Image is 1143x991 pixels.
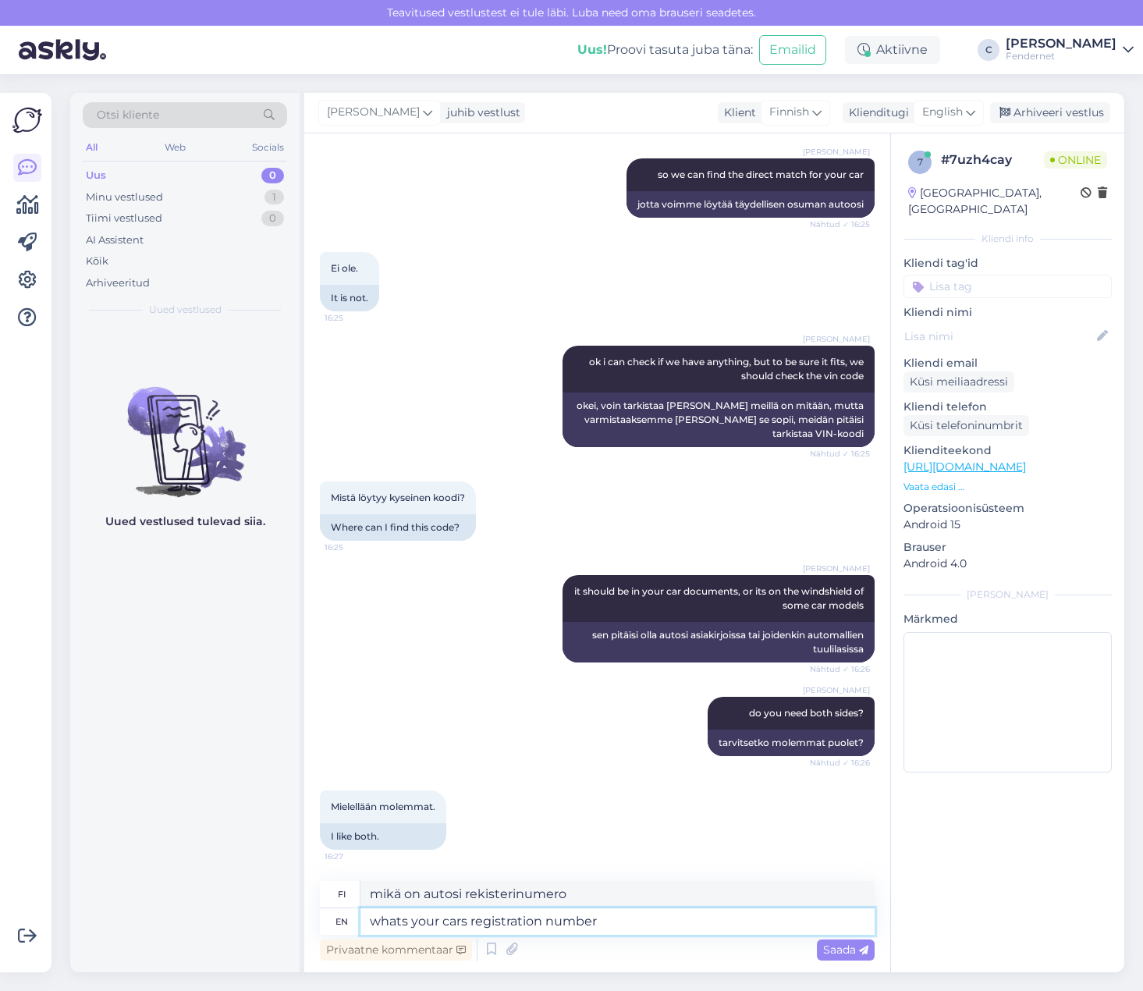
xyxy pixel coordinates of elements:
[903,556,1112,572] p: Android 4.0
[1006,37,1134,62] a: [PERSON_NAME]Fendernet
[978,39,999,61] div: C
[903,460,1026,474] a: [URL][DOMAIN_NAME]
[577,42,607,57] b: Uus!
[86,254,108,269] div: Kõik
[941,151,1044,169] div: # 7uzh4cay
[331,492,465,503] span: Mistä löytyy kyseinen koodi?
[759,35,826,65] button: Emailid
[335,908,348,935] div: en
[264,190,284,205] div: 1
[325,542,383,553] span: 16:25
[903,588,1112,602] div: [PERSON_NAME]
[903,232,1112,246] div: Kliendi info
[86,211,162,226] div: Tiimi vestlused
[249,137,287,158] div: Socials
[83,137,101,158] div: All
[903,255,1112,272] p: Kliendi tag'id
[149,303,222,317] span: Uued vestlused
[990,102,1110,123] div: Arhiveeri vestlus
[903,442,1112,459] p: Klienditeekond
[903,611,1112,627] p: Märkmed
[320,823,446,850] div: I like both.
[903,415,1029,436] div: Küsi telefoninumbrit
[360,908,875,935] textarea: whats your cars registration number
[12,105,42,135] img: Askly Logo
[261,211,284,226] div: 0
[903,539,1112,556] p: Brauser
[589,356,866,382] span: ok i can check if we have anything, but to be sure it fits, we should check the vin code
[823,943,868,957] span: Saada
[903,399,1112,415] p: Kliendi telefon
[325,851,383,862] span: 16:27
[261,168,284,183] div: 0
[903,275,1112,298] input: Lisa tag
[658,169,864,180] span: so we can find the direct match for your car
[903,304,1112,321] p: Kliendi nimi
[903,517,1112,533] p: Android 15
[903,480,1112,494] p: Vaata edasi ...
[1006,50,1116,62] div: Fendernet
[922,104,963,121] span: English
[918,156,923,168] span: 7
[1006,37,1116,50] div: [PERSON_NAME]
[325,312,383,324] span: 16:25
[903,500,1112,517] p: Operatsioonisüsteem
[803,333,870,345] span: [PERSON_NAME]
[908,185,1081,218] div: [GEOGRAPHIC_DATA], [GEOGRAPHIC_DATA]
[904,328,1094,345] input: Lisa nimi
[320,285,379,311] div: It is not.
[810,218,870,230] span: Nähtud ✓ 16:25
[360,881,875,908] textarea: mikä on autosi rekisterinumero
[803,684,870,696] span: [PERSON_NAME]
[86,233,144,248] div: AI Assistent
[708,730,875,756] div: tarvitsetko molemmat puolet?
[97,107,159,123] span: Otsi kliente
[105,513,265,530] p: Uued vestlused tulevad siia.
[769,104,809,121] span: Finnish
[903,371,1014,392] div: Küsi meiliaadressi
[810,757,870,769] span: Nähtud ✓ 16:26
[810,448,870,460] span: Nähtud ✓ 16:25
[845,36,940,64] div: Aktiivne
[162,137,189,158] div: Web
[320,939,472,961] div: Privaatne kommentaar
[810,663,870,675] span: Nähtud ✓ 16:26
[331,801,435,812] span: Mielellään molemmat.
[627,191,875,218] div: jotta voimme löytää täydellisen osuman autoosi
[843,105,909,121] div: Klienditugi
[577,41,753,59] div: Proovi tasuta juba täna:
[1044,151,1107,169] span: Online
[803,563,870,574] span: [PERSON_NAME]
[563,392,875,447] div: okei, voin tarkistaa [PERSON_NAME] meillä on mitään, mutta varmistaaksemme [PERSON_NAME] se sopii...
[749,707,864,719] span: do you need both sides?
[331,262,358,274] span: Ei ole.
[86,190,163,205] div: Minu vestlused
[574,585,866,611] span: it should be in your car documents, or its on the windshield of some car models
[86,275,150,291] div: Arhiveeritud
[563,622,875,662] div: sen pitäisi olla autosi asiakirjoissa tai joidenkin automallien tuulilasissa
[903,355,1112,371] p: Kliendi email
[718,105,756,121] div: Klient
[441,105,520,121] div: juhib vestlust
[338,881,346,908] div: fi
[803,146,870,158] span: [PERSON_NAME]
[327,104,420,121] span: [PERSON_NAME]
[320,514,476,541] div: Where can I find this code?
[86,168,106,183] div: Uus
[70,359,300,499] img: No chats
